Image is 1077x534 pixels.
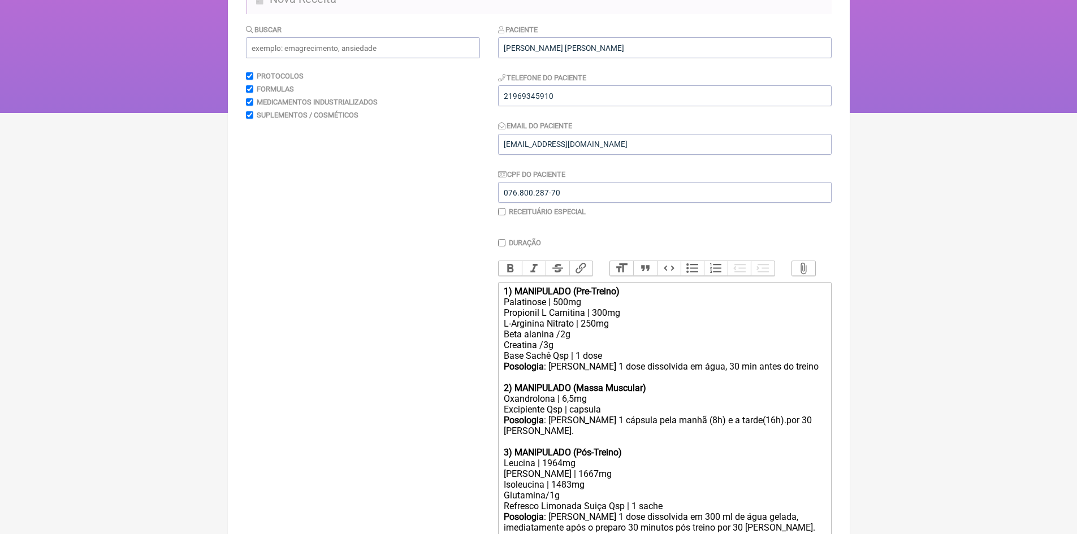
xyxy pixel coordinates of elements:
label: CPF do Paciente [498,170,566,179]
div: L-Arginina Nitrato | 250mg Beta alanina /2g Creatina /3g [504,318,825,350]
button: Bullets [681,261,704,276]
button: Increase Level [751,261,775,276]
div: Leucina | 1964mg [504,458,825,468]
button: Numbers [704,261,728,276]
label: Receituário Especial [509,207,586,216]
strong: 3) MANIPULADO (Pós-Treino) [504,447,622,458]
div: Isoleucina | 1483mg Glutamina/1g [504,479,825,501]
strong: 2) MANIPULADO (Massa Muscular) [504,383,646,393]
label: Email do Paciente [498,121,573,130]
button: Code [657,261,681,276]
button: Strikethrough [546,261,569,276]
strong: Posologia [504,415,544,426]
button: Quote [633,261,657,276]
strong: 1) MANIPULADO (Pre-Treino) [504,286,620,297]
div: Base Sachê Qsp | 1 dose [504,350,825,361]
div: : [PERSON_NAME] 1 cápsula pela manhã (8h) e a tarde(16h).por 30 [PERSON_NAME]. [504,415,825,447]
label: Duração [509,238,541,247]
label: Telefone do Paciente [498,73,587,82]
div: Refresco Limonada Suiça Qsp | 1 sache [504,501,825,511]
div: Palatinose | 500mg [504,297,825,307]
label: Paciente [498,25,538,34]
div: [PERSON_NAME] | 1667mg [504,468,825,479]
button: Link [569,261,593,276]
button: Heading [610,261,634,276]
button: Decrease Level [728,261,751,276]
label: Formulas [257,85,294,93]
div: Propionil L Carnitina | 300mg [504,307,825,318]
input: exemplo: emagrecimento, ansiedade [246,37,480,58]
div: Excipiente Qsp | capsula [504,404,825,415]
button: Bold [499,261,522,276]
button: Italic [522,261,546,276]
label: Suplementos / Cosméticos [257,111,358,119]
strong: Posologia [504,511,544,522]
strong: Posologia [504,361,544,372]
div: Oxandrolona | 6,5mg [504,393,825,404]
label: Protocolos [257,72,304,80]
div: : [PERSON_NAME] 1 dose dissolvida em água, 30 min antes do treino [504,361,825,393]
label: Buscar [246,25,282,34]
label: Medicamentos Industrializados [257,98,378,106]
button: Attach Files [792,261,816,276]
